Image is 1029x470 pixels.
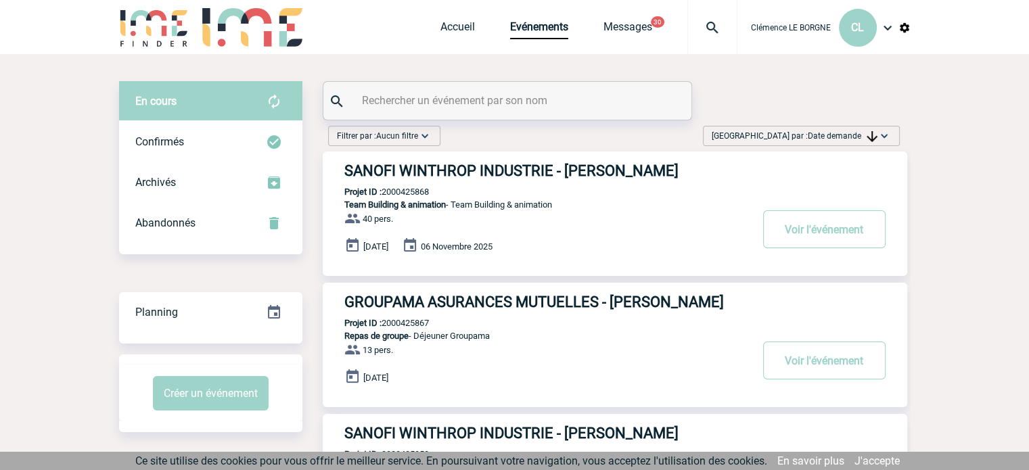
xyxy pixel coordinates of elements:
[323,187,429,197] p: 2000425868
[344,293,750,310] h3: GROUPAMA ASURANCES MUTUELLES - [PERSON_NAME]
[135,306,178,319] span: Planning
[135,176,176,189] span: Archivés
[119,292,302,333] div: Retrouvez ici tous vos événements organisés par date et état d'avancement
[363,214,393,224] span: 40 pers.
[363,241,388,252] span: [DATE]
[119,81,302,122] div: Retrouvez ici tous vos évènements avant confirmation
[135,95,177,108] span: En cours
[344,425,750,442] h3: SANOFI WINTHROP INDUSTRIE - [PERSON_NAME]
[323,425,907,442] a: SANOFI WINTHROP INDUSTRIE - [PERSON_NAME]
[344,449,382,459] b: Projet ID :
[135,135,184,148] span: Confirmés
[135,454,767,467] span: Ce site utilise des cookies pour vous offrir le meilleur service. En poursuivant votre navigation...
[119,162,302,203] div: Retrouvez ici tous les événements que vous avez décidé d'archiver
[763,210,886,248] button: Voir l'événement
[344,318,382,328] b: Projet ID :
[359,91,660,110] input: Rechercher un événement par son nom
[323,293,907,310] a: GROUPAMA ASURANCES MUTUELLES - [PERSON_NAME]
[421,241,493,252] span: 06 Novembre 2025
[867,131,877,142] img: arrow_downward.png
[323,449,429,459] p: 2000425850
[344,331,409,341] span: Repas de groupe
[440,20,475,39] a: Accueil
[808,131,877,141] span: Date demande
[851,21,864,34] span: CL
[418,129,432,143] img: baseline_expand_more_white_24dp-b.png
[337,129,418,143] span: Filtrer par :
[763,342,886,379] button: Voir l'événement
[363,345,393,355] span: 13 pers.
[510,20,568,39] a: Evénements
[323,331,750,341] p: - Déjeuner Groupama
[376,131,418,141] span: Aucun filtre
[854,454,900,467] a: J'accepte
[712,129,877,143] span: [GEOGRAPHIC_DATA] par :
[363,373,388,383] span: [DATE]
[323,199,750,210] p: - Team Building & animation
[344,199,446,210] span: Team Building & animation
[119,291,302,331] a: Planning
[323,162,907,179] a: SANOFI WINTHROP INDUSTRIE - [PERSON_NAME]
[877,129,891,143] img: baseline_expand_more_white_24dp-b.png
[323,318,429,328] p: 2000425867
[344,187,382,197] b: Projet ID :
[751,23,831,32] span: Clémence LE BORGNE
[651,16,664,28] button: 30
[119,203,302,243] div: Retrouvez ici tous vos événements annulés
[135,216,196,229] span: Abandonnés
[119,8,189,47] img: IME-Finder
[153,376,269,410] button: Créer un événement
[603,20,652,39] a: Messages
[777,454,844,467] a: En savoir plus
[344,162,750,179] h3: SANOFI WINTHROP INDUSTRIE - [PERSON_NAME]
